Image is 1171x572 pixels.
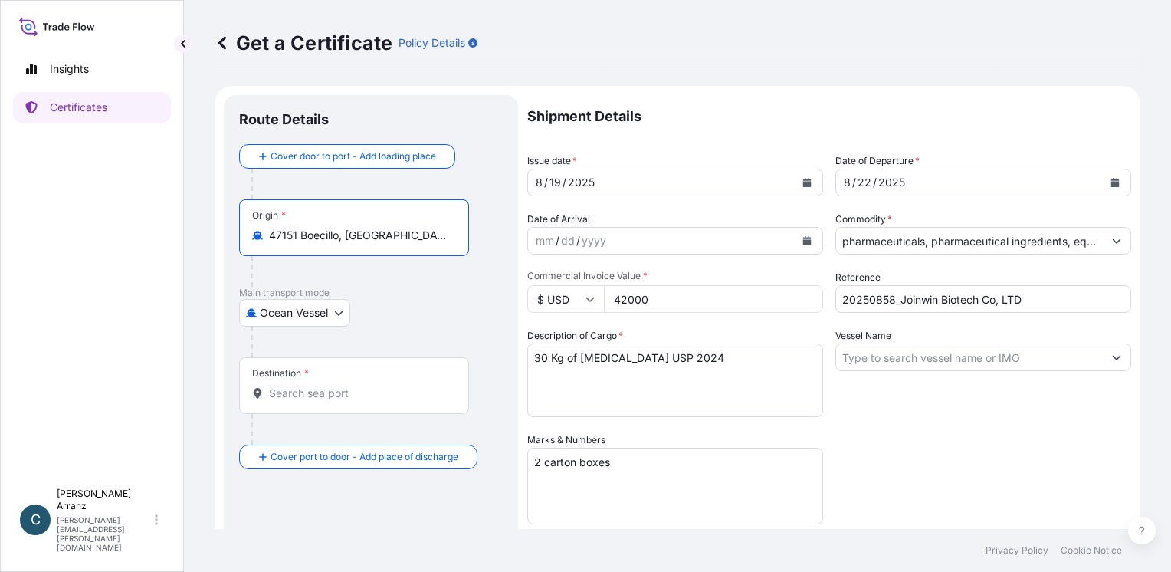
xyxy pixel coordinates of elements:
[252,209,286,222] div: Origin
[563,173,566,192] div: /
[1061,544,1122,557] a: Cookie Notice
[576,232,580,250] div: /
[986,544,1048,557] a: Privacy Policy
[239,110,329,129] p: Route Details
[877,173,907,192] div: year,
[842,173,852,192] div: month,
[1103,170,1127,195] button: Calendar
[399,35,465,51] p: Policy Details
[795,228,819,253] button: Calendar
[534,173,544,192] div: month,
[239,144,455,169] button: Cover door to port - Add loading place
[836,227,1103,255] input: Type to search commodity
[836,344,1103,371] input: Type to search vessel name or IMO
[271,449,458,465] span: Cover port to door - Add place of discharge
[215,31,392,55] p: Get a Certificate
[835,212,892,227] label: Commodity
[856,173,873,192] div: day,
[835,285,1131,313] input: Enter booking reference
[527,95,1131,138] p: Shipment Details
[269,386,450,401] input: Destination
[1103,227,1130,255] button: Show suggestions
[527,328,623,344] label: Description of Cargo
[544,173,548,192] div: /
[252,367,309,380] div: Destination
[13,92,171,123] a: Certificates
[835,153,920,169] span: Date of Departure
[527,153,577,169] span: Issue date
[260,305,328,321] span: Ocean Vessel
[527,432,605,448] label: Marks & Numbers
[239,445,477,469] button: Cover port to door - Add place of discharge
[269,228,450,243] input: Origin
[548,173,563,192] div: day,
[57,515,152,552] p: [PERSON_NAME][EMAIL_ADDRESS][PERSON_NAME][DOMAIN_NAME]
[873,173,877,192] div: /
[50,61,89,77] p: Insights
[271,149,436,164] span: Cover door to port - Add loading place
[580,232,608,250] div: year,
[835,328,891,344] label: Vessel Name
[527,212,590,227] span: Date of Arrival
[566,173,596,192] div: year,
[559,232,576,250] div: day,
[50,100,107,115] p: Certificates
[239,299,350,327] button: Select transport
[835,270,881,285] label: Reference
[57,488,152,512] p: [PERSON_NAME] Arranz
[527,270,823,282] span: Commercial Invoice Value
[1103,344,1130,371] button: Show suggestions
[795,170,819,195] button: Calendar
[31,512,41,528] span: C
[13,54,171,84] a: Insights
[604,285,823,313] input: Enter amount
[852,173,856,192] div: /
[534,232,556,250] div: month,
[239,287,503,299] p: Main transport mode
[556,232,559,250] div: /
